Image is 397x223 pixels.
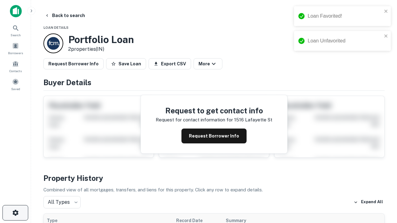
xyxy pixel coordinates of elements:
button: close [384,33,388,39]
button: Export CSV [149,58,191,69]
h3: Portfolio Loan [68,34,134,46]
span: Contacts [9,68,22,73]
a: Saved [2,76,29,93]
div: All Types [43,196,81,208]
button: Request Borrower Info [181,129,247,143]
span: Loan Details [43,26,69,29]
a: Contacts [2,58,29,75]
img: capitalize-icon.png [10,5,22,17]
iframe: Chat Widget [366,173,397,203]
button: Save Loan [106,58,146,69]
div: Loan Unfavorited [308,37,382,45]
p: Request for contact information for [156,116,233,124]
span: Borrowers [8,50,23,55]
a: Borrowers [2,40,29,57]
p: 2 properties (IN) [68,46,134,53]
h4: Property History [43,173,385,184]
button: close [384,9,388,15]
a: Search [2,22,29,39]
div: Loan Favorited! [308,12,382,20]
h4: Buyer Details [43,77,385,88]
button: Expand All [352,198,385,207]
h4: Request to get contact info [156,105,272,116]
span: Saved [11,86,20,91]
button: Back to search [42,10,87,21]
p: Combined view of all mortgages, transfers, and liens for this property. Click any row to expand d... [43,186,385,194]
button: Request Borrower Info [43,58,104,69]
button: More [194,58,222,69]
span: Search [11,33,21,37]
p: 1516 lafayette st [234,116,272,124]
